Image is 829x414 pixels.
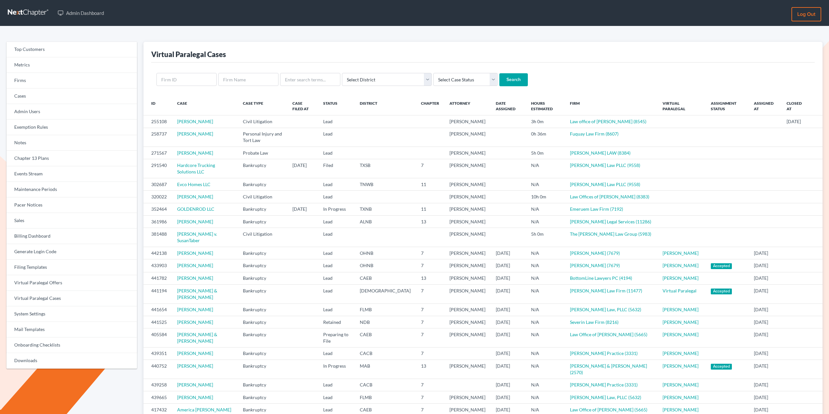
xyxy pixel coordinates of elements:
td: N/A [526,203,565,215]
a: [PERSON_NAME] [663,307,698,312]
td: 442138 [143,247,172,259]
a: [PERSON_NAME] [177,307,213,312]
td: Lead [318,379,355,391]
td: 0h 36m [526,128,565,147]
td: Bankruptcy [238,391,288,403]
td: [PERSON_NAME] [444,191,491,203]
th: Case Type [238,97,288,115]
a: [PERSON_NAME] [177,275,213,281]
a: Law Office of [PERSON_NAME] (5665) [570,407,647,412]
a: Events Stream [6,166,137,182]
td: N/A [526,272,565,284]
td: 441194 [143,285,172,303]
td: Lead [318,303,355,316]
td: Lead [318,247,355,259]
a: Emeruem Law Firm (7192) [570,206,623,212]
a: Top Customers [6,42,137,57]
a: Severin Law Firm (8216) [570,319,619,325]
td: [DATE] [749,316,781,328]
a: [PERSON_NAME] [663,363,698,369]
a: Evco Homes LLC [177,182,210,187]
td: Lead [318,285,355,303]
a: Exemption Rules [6,120,137,135]
td: Lead [318,216,355,228]
td: CACB [355,347,416,360]
td: [PERSON_NAME] [444,178,491,190]
td: [PERSON_NAME] [444,328,491,347]
td: Lead [318,228,355,247]
a: [PERSON_NAME] Law Firm (11477) [570,288,642,293]
td: [DATE] [749,259,781,272]
a: [PERSON_NAME] [177,319,213,325]
span: Accepted [711,289,732,294]
td: 13 [416,360,444,379]
td: [PERSON_NAME] [444,228,491,247]
a: [PERSON_NAME] & [PERSON_NAME] [177,288,217,300]
td: [PERSON_NAME] [444,115,491,128]
td: 7 [416,259,444,272]
td: Retained [318,316,355,328]
td: 381488 [143,228,172,247]
a: System Settings [6,306,137,322]
a: Law Office of [PERSON_NAME] (5665) [570,332,647,337]
td: Bankruptcy [238,216,288,228]
td: Lead [318,259,355,272]
a: [PERSON_NAME] v. SusanTaber [177,231,217,243]
td: [PERSON_NAME] [444,360,491,379]
a: Sales [6,213,137,229]
th: ID [143,97,172,115]
a: Mail Templates [6,322,137,337]
td: [PERSON_NAME] [444,159,491,178]
th: Status [318,97,355,115]
td: [PERSON_NAME] [444,259,491,272]
td: 7 [416,316,444,328]
td: Bankruptcy [238,259,288,272]
td: Bankruptcy [238,379,288,391]
td: 440752 [143,360,172,379]
a: [PERSON_NAME] Practice (3331) [570,382,638,387]
td: TXNB [355,203,416,215]
a: [PERSON_NAME] [177,363,213,369]
td: TXSB [355,159,416,178]
td: N/A [526,379,565,391]
td: FLMB [355,391,416,403]
a: BottomLine Lawyers PC (4194) [570,275,632,281]
td: Lead [318,391,355,403]
td: Lead [318,347,355,360]
td: 13 [416,216,444,228]
td: CAEB [355,328,416,347]
a: [PERSON_NAME] [177,382,213,387]
a: Downloads [6,353,137,369]
a: [PERSON_NAME] [177,263,213,268]
td: OHNB [355,247,416,259]
td: 5h 0m [526,147,565,159]
td: [DATE] [491,247,526,259]
a: Pacer Notices [6,197,137,213]
td: [DATE] [491,328,526,347]
td: N/A [526,247,565,259]
td: N/A [526,259,565,272]
a: Notes [6,135,137,151]
td: Lead [318,178,355,190]
a: GOLDENROD LLC [177,206,214,212]
td: Bankruptcy [238,247,288,259]
a: [PERSON_NAME] (7679) [570,250,620,256]
td: [PERSON_NAME] [444,247,491,259]
td: 7 [416,391,444,403]
a: Virtual Paralegal [663,288,697,293]
td: 439665 [143,391,172,403]
td: Lead [318,128,355,147]
a: [PERSON_NAME] [663,395,698,400]
td: 441782 [143,272,172,284]
td: Bankruptcy [238,347,288,360]
td: [DATE] [749,328,781,347]
td: [DATE] [781,115,810,128]
a: Generate Login Code [6,244,137,260]
a: [PERSON_NAME] (7679) [570,263,620,268]
td: N/A [526,216,565,228]
td: 405584 [143,328,172,347]
td: [DATE] [749,347,781,360]
td: 7 [416,347,444,360]
a: [PERSON_NAME] Law PLLC (9558) [570,162,640,168]
td: Lead [318,147,355,159]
